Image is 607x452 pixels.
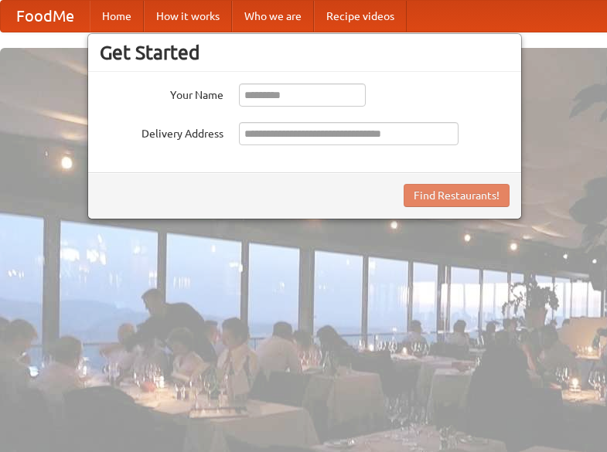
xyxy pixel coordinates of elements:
[100,122,223,141] label: Delivery Address
[144,1,232,32] a: How it works
[90,1,144,32] a: Home
[100,83,223,103] label: Your Name
[232,1,314,32] a: Who we are
[100,41,510,64] h3: Get Started
[404,184,510,207] button: Find Restaurants!
[1,1,90,32] a: FoodMe
[314,1,407,32] a: Recipe videos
